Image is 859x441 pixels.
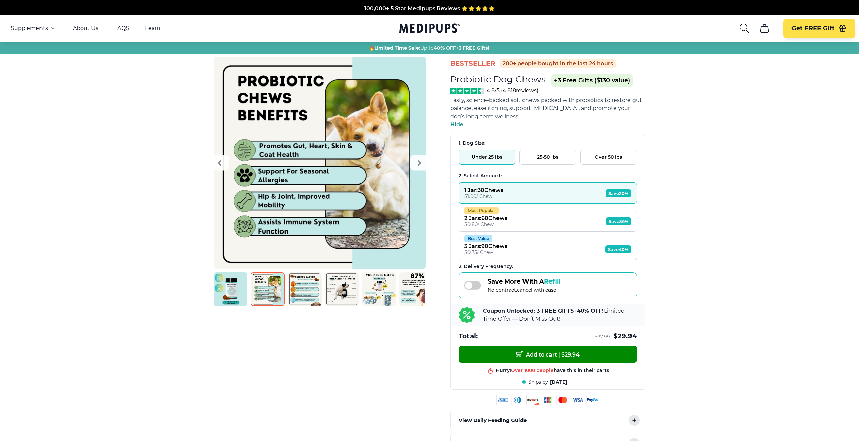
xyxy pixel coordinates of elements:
[516,351,580,358] span: Add to cart | $ 29.94
[450,121,463,128] span: Hide
[288,272,322,306] img: Probiotic Dog Chews | Natural Dog Supplements
[595,334,610,340] span: $ 37.99
[739,23,750,34] button: search
[756,20,773,36] button: cart
[528,379,548,385] span: Ships by
[606,189,631,197] span: Save 20%
[364,5,495,12] span: 100,000+ 5 Star Medipups Reviews ⭐️⭐️⭐️⭐️⭐️
[214,272,247,306] img: Probiotic Dog Chews | Natural Dog Supplements
[459,150,515,165] button: Under 25 lbs
[580,150,637,165] button: Over 50 lbs
[464,215,507,221] div: 2 Jars : 60 Chews
[550,379,567,385] span: [DATE]
[511,367,554,373] span: Over 1000 people
[410,155,426,171] button: Next Image
[519,150,576,165] button: 25-50 lbs
[551,74,633,87] span: +3 Free Gifts ($130 value)
[577,308,604,314] b: 40% OFF!
[496,367,609,374] div: Hurry! have this in their carts
[399,22,460,36] a: Medipups
[450,88,484,94] img: Stars - 4.8
[362,272,396,306] img: Probiotic Dog Chews | Natural Dog Supplements
[464,249,507,255] div: $ 0.75 / Chew
[464,207,499,214] div: Most Popular
[464,243,507,249] div: 3 Jars : 90 Chews
[325,272,359,306] img: Probiotic Dog Chews | Natural Dog Supplements
[459,416,527,424] p: View Daily Feeding Guide
[613,332,637,341] span: $ 29.94
[459,140,637,146] div: 1. Dog Size:
[464,193,503,199] div: $ 1.00 / Chew
[606,217,631,225] span: Save 36%
[73,25,98,32] a: About Us
[450,97,642,120] span: Tasty, science-backed soft chews packed with probiotics to restore gut balance, ease itching, sup...
[459,182,637,204] button: 1 Jar:30Chews$1.00/ ChewSave20%
[517,287,556,293] span: cancel with ease
[544,278,560,285] span: Refill
[369,45,489,51] span: 🔥 Up To +
[399,272,433,306] img: Probiotic Dog Chews | Natural Dog Supplements
[459,346,637,363] button: Add to cart | $29.94
[464,235,492,242] div: Best Value
[464,187,503,193] div: 1 Jar : 30 Chews
[11,25,48,32] span: Supplements
[783,19,855,38] button: Get FREE Gift
[251,272,285,306] img: Probiotic Dog Chews | Natural Dog Supplements
[464,221,507,227] div: $ 0.80 / Chew
[488,287,560,293] span: No contract,
[459,263,513,269] span: 2 . Delivery Frequency:
[145,25,160,32] a: Learn
[459,211,637,232] button: Most Popular2 Jars:60Chews$0.80/ ChewSave36%
[791,25,835,32] span: Get FREE Gift
[11,24,57,32] button: Supplements
[459,173,637,179] div: 2. Select Amount:
[459,239,637,260] button: Best Value3 Jars:90Chews$0.75/ ChewSave40%
[483,308,574,314] b: Coupon Unlocked: 3 FREE GIFTS
[214,155,229,171] button: Previous Image
[488,278,560,285] span: Save More With A
[496,395,599,405] img: payment methods
[450,74,546,85] h1: Probiotic Dog Chews
[450,59,496,68] span: BestSeller
[605,245,631,253] span: Save 40%
[459,332,478,341] span: Total:
[114,25,129,32] a: FAQS
[483,307,637,323] p: + Limited Time Offer — Don’t Miss Out!
[487,87,538,94] span: 4.8/5 ( 4,818 reviews)
[500,59,616,68] div: 200+ people bought in the last 24 hours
